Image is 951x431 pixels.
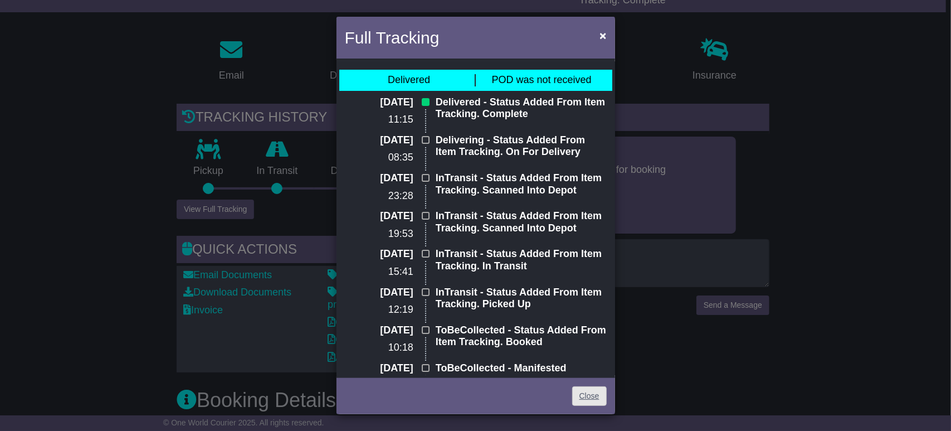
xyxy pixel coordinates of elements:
div: Delivered [388,74,430,86]
p: InTransit - Status Added From Item Tracking. Picked Up [436,287,607,311]
h4: Full Tracking [345,25,440,50]
p: 10:18 [345,342,413,354]
p: [DATE] [345,287,413,299]
p: 11:15 [345,114,413,126]
p: ToBeCollected - Manifested [436,362,607,375]
button: Close [594,24,612,47]
p: [DATE] [345,362,413,375]
p: ToBeCollected - Status Added From Item Tracking. Booked [436,325,607,348]
p: 19:53 [345,228,413,240]
p: Delivered - Status Added From Item Tracking. Complete [436,96,607,120]
p: 15:41 [345,266,413,278]
p: InTransit - Status Added From Item Tracking. Scanned Into Depot [436,172,607,196]
span: POD was not received [491,74,591,85]
a: Close [572,386,607,406]
p: [DATE] [345,172,413,185]
p: Delivering - Status Added From Item Tracking. On For Delivery [436,134,607,158]
p: 08:35 [345,152,413,164]
p: 23:28 [345,190,413,202]
p: InTransit - Status Added From Item Tracking. In Transit [436,248,607,272]
p: [DATE] [345,248,413,260]
p: [DATE] [345,134,413,147]
p: [DATE] [345,96,413,109]
p: [DATE] [345,210,413,222]
p: InTransit - Status Added From Item Tracking. Scanned Into Depot [436,210,607,234]
p: 12:19 [345,304,413,316]
p: [DATE] [345,325,413,337]
span: × [599,29,606,42]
